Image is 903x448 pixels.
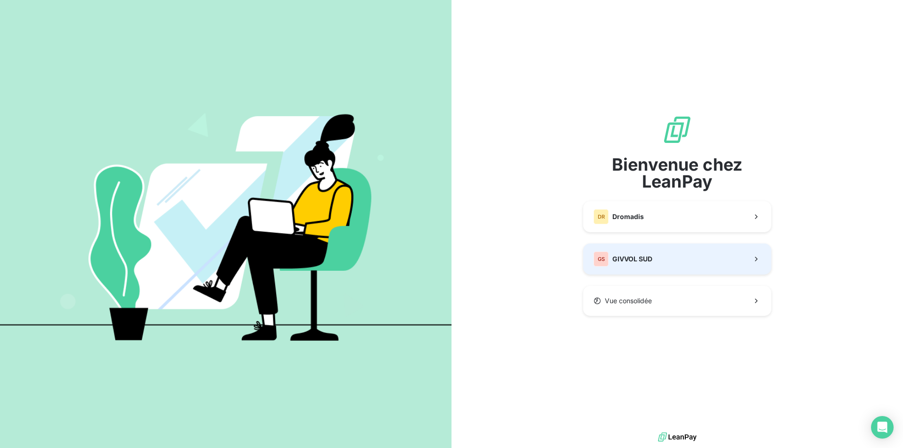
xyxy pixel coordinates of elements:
img: logo [658,430,697,444]
span: Bienvenue chez LeanPay [583,156,771,190]
div: GS [594,252,609,267]
button: Vue consolidée [583,286,771,316]
div: DR [594,209,609,224]
span: Vue consolidée [605,296,652,306]
button: GSGIVVOL SUD [583,244,771,275]
span: GIVVOL SUD [612,254,652,264]
span: Dromadis [612,212,644,221]
img: logo sigle [662,115,692,145]
button: DRDromadis [583,201,771,232]
div: Open Intercom Messenger [871,416,894,439]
